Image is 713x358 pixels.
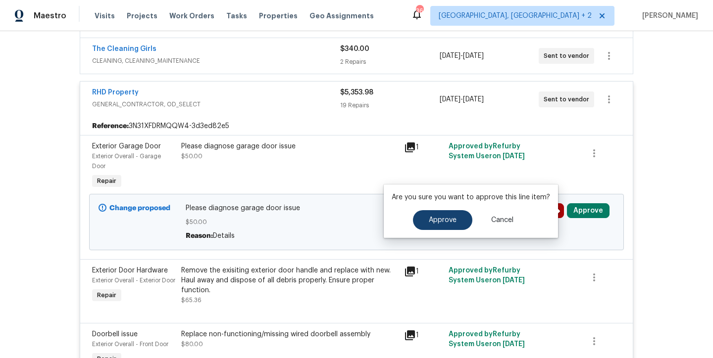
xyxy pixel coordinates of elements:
span: Cancel [491,217,513,224]
button: Approve [567,203,610,218]
span: Work Orders [169,11,214,21]
span: Exterior Garage Door [92,143,161,150]
span: Approved by Refurby System User on [449,331,525,348]
span: [DATE] [440,96,460,103]
span: Exterior Overall - Front Door [92,341,168,347]
span: [GEOGRAPHIC_DATA], [GEOGRAPHIC_DATA] + 2 [439,11,592,21]
span: [DATE] [440,52,460,59]
div: 1 [404,266,443,277]
div: 3N31XFDRMQQW4-3d3ed82e5 [80,117,633,135]
button: Cancel [475,210,529,230]
span: [DATE] [503,341,525,348]
div: 19 Repairs [340,100,439,110]
span: Properties [259,11,298,21]
span: Sent to vendor [544,94,593,104]
span: Details [213,232,235,239]
div: Remove the exisiting exterior door handle and replace with new. Haul away and dispose of all debr... [181,266,398,295]
a: The Cleaning Girls [92,45,156,52]
span: Exterior Overall - Garage Door [92,153,161,169]
span: $65.36 [181,297,202,303]
span: [DATE] [503,153,525,160]
span: $5,353.98 [340,89,373,96]
span: [DATE] [463,96,484,103]
div: 36 [416,6,423,16]
b: Change proposed [109,205,170,212]
span: [PERSON_NAME] [638,11,698,21]
span: $50.00 [181,153,203,159]
span: [DATE] [503,277,525,284]
button: Approve [413,210,472,230]
span: Please diagnose garage door issue [186,203,528,213]
div: 2 Repairs [340,57,439,67]
span: Repair [93,176,120,186]
div: 1 [404,141,443,153]
span: Approved by Refurby System User on [449,143,525,160]
span: Tasks [226,12,247,19]
span: Visits [95,11,115,21]
span: Exterior Overall - Exterior Door [92,277,175,283]
span: Repair [93,290,120,300]
span: Maestro [34,11,66,21]
span: Reason: [186,232,213,239]
span: GENERAL_CONTRACTOR, OD_SELECT [92,99,340,109]
span: Approve [429,217,457,224]
b: Reference: [92,121,129,131]
p: Are you sure you want to approve this line item? [392,192,550,202]
span: Exterior Door Hardware [92,267,168,274]
span: - [440,51,484,61]
span: $340.00 [340,45,369,52]
span: $80.00 [181,341,203,347]
div: 1 [404,329,443,341]
a: RHD Property [92,89,139,96]
div: Replace non-functioning/missing wired doorbell assembly [181,329,398,339]
span: Doorbell issue [92,331,138,338]
span: - [440,94,484,104]
span: Geo Assignments [309,11,374,21]
span: Projects [127,11,157,21]
span: Approved by Refurby System User on [449,267,525,284]
span: Sent to vendor [544,51,593,61]
span: CLEANING, CLEANING_MAINTENANCE [92,56,340,66]
div: Please diagnose garage door issue [181,141,398,151]
span: [DATE] [463,52,484,59]
span: $50.00 [186,217,528,227]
